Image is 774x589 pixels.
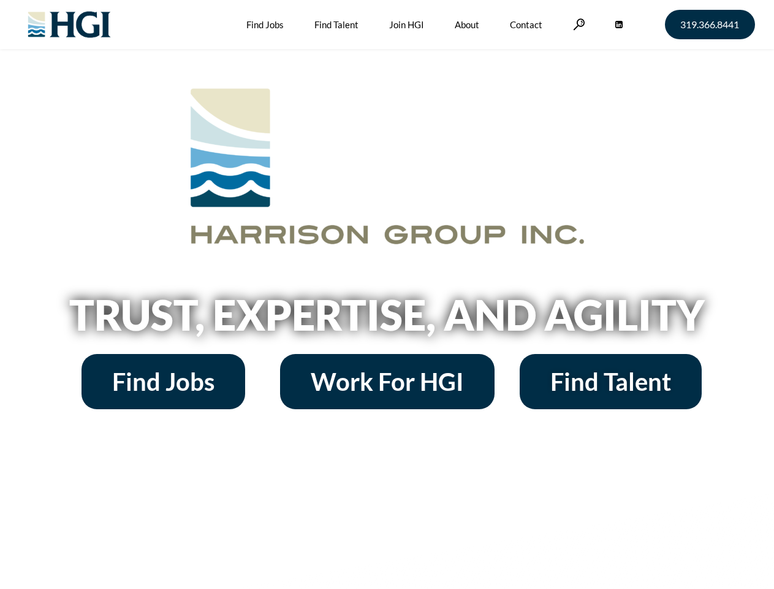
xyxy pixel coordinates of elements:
span: 319.366.8441 [680,20,739,29]
a: Find Talent [520,354,702,409]
span: Work For HGI [311,369,464,394]
a: 319.366.8441 [665,10,755,39]
a: Search [573,18,585,30]
a: Work For HGI [280,354,495,409]
span: Find Talent [550,369,671,394]
h2: Trust, Expertise, and Agility [38,294,737,336]
span: Find Jobs [112,369,214,394]
a: Find Jobs [82,354,245,409]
